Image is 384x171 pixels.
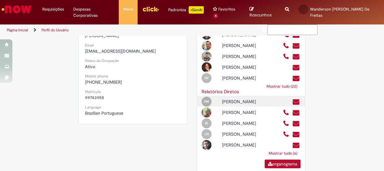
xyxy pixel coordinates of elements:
img: click_logo_yellow_360x200.png [142,4,159,14]
a: Ligar para +55 (21) 972426362 [283,131,289,138]
span: IS [205,121,208,125]
span: DM [204,99,209,103]
span: 4 [213,13,218,19]
a: Enviar um e-mail para nrcfdc@ambev.com.br [292,53,300,60]
span: Ativo [85,64,95,69]
div: Open Profile: Carol Cristine da Silva [197,61,278,72]
a: Ligar para +55 21981824896 [283,109,289,116]
div: [PERSON_NAME] [217,53,278,59]
div: Open Profile: Lucas De Andrade Correia Do Nascimento [197,128,278,139]
h3: Relatórios Diretos [202,89,301,94]
a: Enviar um e-mail para 99836189@ambev.com.br [292,75,300,82]
div: Open Profile: Italo Fiaux De Souza [197,117,278,128]
a: Enviar um e-mail para 99847676@ambev.com.br [292,99,300,106]
span: Despesas Corporativas [73,6,114,19]
a: Enviar um e-mail para 99840838@ambev.com.br [292,120,300,127]
a: Perfil do Usuário [41,28,69,33]
a: Enviar um e-mail para nrmvmb@ambev.com.br [292,142,300,149]
ul: Trilhas de página [5,24,251,36]
span: [EMAIL_ADDRESS][DOMAIN_NAME] [85,48,156,54]
div: Open Profile: Marcus Maia Bartolette [197,139,278,150]
small: Status da Ocupação [85,58,119,63]
small: Language [85,105,101,110]
div: [PERSON_NAME] [217,99,278,105]
span: Brazilian Portuguese [85,110,123,116]
span: More [123,6,133,12]
div: [PERSON_NAME] [217,109,278,116]
div: Padroniza [168,6,204,14]
span: [PERSON_NAME] [85,33,119,38]
div: Open Profile: Guilherme Sabino da Silva Vieira [197,72,278,83]
div: Open Profile: Anderson Carlos Da Silva Rezende [197,40,278,50]
small: Mobile phone [85,74,108,79]
a: Rascunhos [250,7,276,18]
div: Open Profile: Carlos Felipe Duarte Coelho [197,50,278,61]
div: [PERSON_NAME] [217,120,278,126]
div: [PERSON_NAME] [217,131,278,137]
p: +GenAi [189,6,204,14]
a: Página inicial [7,28,28,33]
a: Enviar um e-mail para 99840851@ambev.com.br [292,131,300,138]
a: Mostrar tudo (22) [263,81,301,92]
small: Email [85,43,94,48]
div: [PERSON_NAME] [217,64,278,70]
div: Open Profile: Gabriel De Andrade Furtado [197,107,278,117]
span: Favoritos [218,6,235,12]
div: Open Profile: Dayane Arguelho De Melo [197,96,278,107]
a: organograma [265,160,301,168]
span: Rascunhos [250,12,272,18]
div: [PERSON_NAME] [217,142,278,148]
a: Ligar para +55 1111111000 [283,42,289,50]
a: Enviar um e-mail para nracsr@ambev.com.br [292,42,300,50]
button: Pesquisar [261,24,268,35]
a: Ligar para +55 (21) 998454180 [283,120,289,127]
a: Mostrar tudo (6) [266,148,301,159]
span: [PHONE_NUMBER] [85,79,122,85]
span: Requisições [42,6,64,12]
small: Matricula [85,89,100,94]
span: GV [204,76,209,80]
a: Enviar um e-mail para 99843342@ambev.com.br [292,109,300,116]
span: Wanderson [PERSON_NAME] De Freitas [310,7,369,18]
span: 99743955 [85,95,104,100]
span: LN [205,132,209,136]
div: [PERSON_NAME] [217,42,278,49]
a: Enviar um e-mail para 99829398@ambev.com.br [292,64,300,71]
a: Ligar para +55 1111111000 [283,53,289,60]
img: ServiceNow [1,3,32,15]
div: [PERSON_NAME] [217,75,278,81]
